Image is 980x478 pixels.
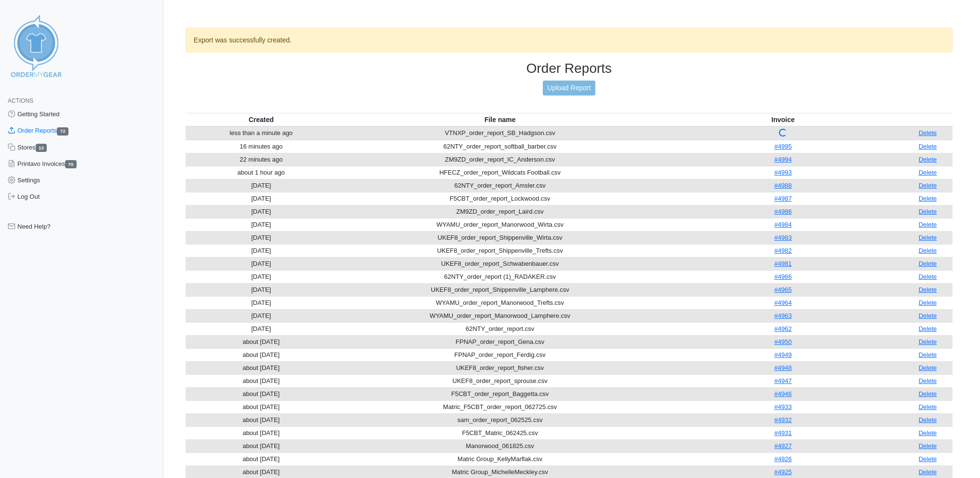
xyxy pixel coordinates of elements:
[186,231,337,244] td: [DATE]
[337,179,663,192] td: 62NTY_order_report_Amsler.csv
[774,377,792,384] a: #4947
[186,348,337,361] td: about [DATE]
[186,179,337,192] td: [DATE]
[919,182,937,189] a: Delete
[186,140,337,153] td: 16 minutes ago
[337,126,663,140] td: VTNXP_order_report_SB_Hadgson.csv
[774,312,792,319] a: #4963
[774,182,792,189] a: #4988
[337,322,663,335] td: 62NTY_order_report.csv
[186,335,337,348] td: about [DATE]
[663,113,903,126] th: Invoice
[337,335,663,348] td: FPNAP_order_report_Gena.csv
[919,442,937,450] a: Delete
[186,192,337,205] td: [DATE]
[337,153,663,166] td: ZM9ZD_order_report_IC_Anderson.csv
[919,364,937,371] a: Delete
[774,234,792,241] a: #4983
[186,126,337,140] td: less than a minute ago
[919,312,937,319] a: Delete
[919,351,937,358] a: Delete
[919,208,937,215] a: Delete
[774,195,792,202] a: #4987
[337,400,663,413] td: Matric_F5CBT_order_report_062725.csv
[774,351,792,358] a: #4949
[186,257,337,270] td: [DATE]
[337,270,663,283] td: 62NTY_order_report (1)_RADAKER.csv
[337,439,663,452] td: Manorwood_061825.csv
[186,205,337,218] td: [DATE]
[919,338,937,345] a: Delete
[919,299,937,306] a: Delete
[337,309,663,322] td: WYAMU_order_report_Manorwood_Lamphere.csv
[337,387,663,400] td: F5CBT_order_report_Baggetta.csv
[774,429,792,437] a: #4931
[774,338,792,345] a: #4950
[65,160,77,168] span: 70
[919,455,937,463] a: Delete
[774,143,792,150] a: #4995
[186,387,337,400] td: about [DATE]
[919,195,937,202] a: Delete
[186,439,337,452] td: about [DATE]
[774,286,792,293] a: #4965
[774,221,792,228] a: #4984
[919,286,937,293] a: Delete
[919,377,937,384] a: Delete
[919,325,937,332] a: Delete
[919,416,937,423] a: Delete
[337,166,663,179] td: HFECZ_order_report_Wildcats Football.csv
[186,322,337,335] td: [DATE]
[337,361,663,374] td: UKEF8_order_report_fisher.csv
[337,205,663,218] td: ZM9ZD_order_report_Laird.csv
[774,403,792,410] a: #4933
[186,270,337,283] td: [DATE]
[919,143,937,150] a: Delete
[774,156,792,163] a: #4994
[919,273,937,280] a: Delete
[337,140,663,153] td: 62NTY_order_report_softball_barber.csv
[919,468,937,476] a: Delete
[337,296,663,309] td: WYAMU_order_report_Manorwood_Trefts.csv
[186,400,337,413] td: about [DATE]
[337,192,663,205] td: F5CBT_order_report_Lockwood.csv
[186,361,337,374] td: about [DATE]
[337,113,663,126] th: File name
[919,129,937,137] a: Delete
[919,221,937,228] a: Delete
[337,218,663,231] td: WYAMU_order_report_Manorwood_Wirta.csv
[774,390,792,397] a: #4946
[337,283,663,296] td: UKEF8_order_report_Shippenville_Lamphere.csv
[186,113,337,126] th: Created
[919,429,937,437] a: Delete
[186,374,337,387] td: about [DATE]
[774,325,792,332] a: #4962
[57,127,68,136] span: 72
[919,234,937,241] a: Delete
[774,468,792,476] a: #4925
[337,426,663,439] td: F5CBT_Matric_062425.csv
[919,260,937,267] a: Delete
[774,364,792,371] a: #4948
[186,153,337,166] td: 22 minutes ago
[337,452,663,465] td: Matric Group_KellyMarflak.csv
[337,413,663,426] td: sam_order_report_062525.csv
[774,169,792,176] a: #4993
[186,296,337,309] td: [DATE]
[774,299,792,306] a: #4964
[36,144,47,152] span: 13
[337,231,663,244] td: UKEF8_order_report_Shippenville_Wirta.csv
[186,413,337,426] td: about [DATE]
[186,166,337,179] td: about 1 hour ago
[186,60,953,77] h3: Order Reports
[919,390,937,397] a: Delete
[186,244,337,257] td: [DATE]
[919,247,937,254] a: Delete
[337,257,663,270] td: UKEF8_order_report_Schwabenbauer.csv
[186,452,337,465] td: about [DATE]
[774,260,792,267] a: #4981
[774,455,792,463] a: #4926
[186,218,337,231] td: [DATE]
[186,283,337,296] td: [DATE]
[919,169,937,176] a: Delete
